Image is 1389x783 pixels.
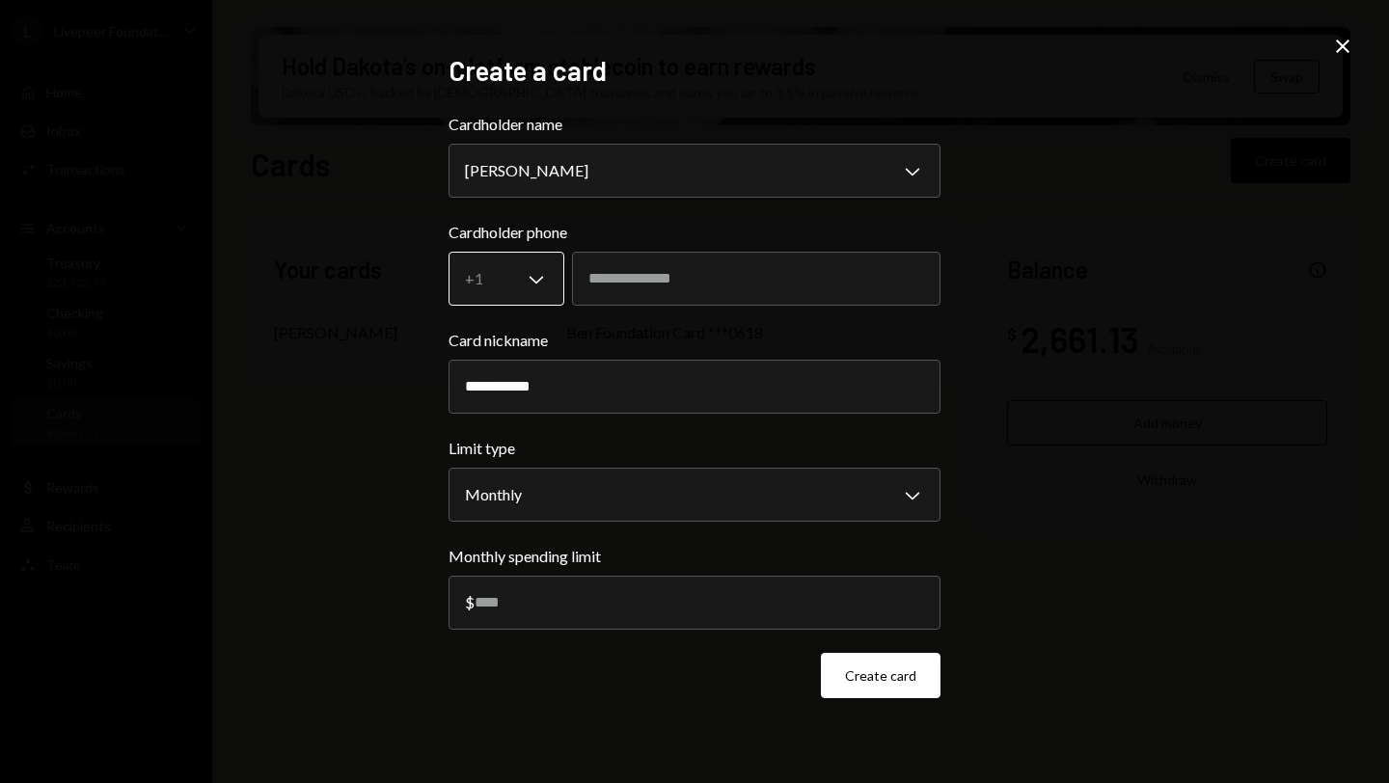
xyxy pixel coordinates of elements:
label: Card nickname [449,329,940,352]
div: $ [465,593,475,611]
label: Monthly spending limit [449,545,940,568]
button: Cardholder name [449,144,940,198]
label: Cardholder name [449,113,940,136]
label: Cardholder phone [449,221,940,244]
h2: Create a card [449,52,940,90]
button: Create card [821,653,940,698]
label: Limit type [449,437,940,460]
button: Limit type [449,468,940,522]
